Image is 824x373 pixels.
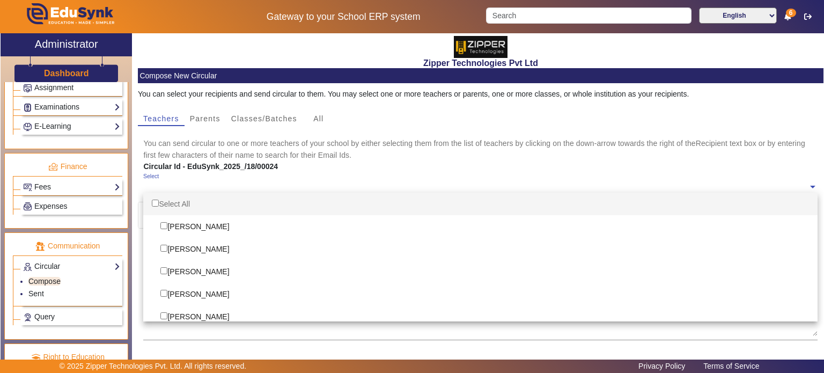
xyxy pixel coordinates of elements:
span: Director's Message [138,202,224,228]
img: communication.png [35,242,45,251]
span: Classes/Batches [231,115,297,122]
img: Payroll.png [24,202,32,210]
span: Teachers [143,115,179,122]
h2: Administrator [35,38,98,50]
mat-card-subtitle: You can send circular to one or more teachers of your school by either selecting them from the li... [143,137,818,161]
div: [PERSON_NAME] [143,215,818,238]
input: Search [486,8,691,24]
b: Circular Id - EduSynk_2025_/18/00024 [143,162,278,171]
h3: Dashboard [44,68,89,78]
img: rte.png [31,353,41,362]
h5: Gateway to your School ERP system [212,11,475,23]
div: [PERSON_NAME] [143,305,818,328]
p: © 2025 Zipper Technologies Pvt. Ltd. All rights reserved. [60,361,247,372]
span: Expenses [34,202,67,210]
a: Assignment [23,82,120,94]
mat-card-header: Compose New Circular [138,68,823,83]
a: Compose [28,277,61,286]
a: Query [23,311,120,323]
ng-dropdown-panel: Options List [143,193,818,321]
div: You can select your recipients and send circular to them. You may select one or more teachers or ... [138,89,823,100]
div: Select [143,172,159,181]
h2: Zipper Technologies Pvt Ltd [138,58,823,68]
img: finance.png [48,162,58,172]
span: All [313,115,323,122]
a: Sent [28,289,44,298]
p: Communication [13,240,122,252]
a: Administrator [1,33,132,56]
span: Assignment [34,83,73,92]
div: [PERSON_NAME] [143,283,818,305]
img: Support-tickets.png [24,313,32,321]
div: [PERSON_NAME] [143,260,818,283]
p: Right to Education [13,352,122,363]
img: 36227e3f-cbf6-4043-b8fc-b5c5f2957d0a [454,36,507,58]
a: Dashboard [43,68,90,79]
img: Assignments.png [24,84,32,92]
div: [PERSON_NAME] [143,238,818,260]
div: Select All [143,193,818,215]
a: Expenses [23,200,120,213]
a: Privacy Policy [633,359,690,373]
span: 6 [786,9,796,17]
p: Finance [13,161,122,172]
span: Parents [190,115,220,122]
span: Query [34,312,55,321]
a: Terms of Service [698,359,764,373]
